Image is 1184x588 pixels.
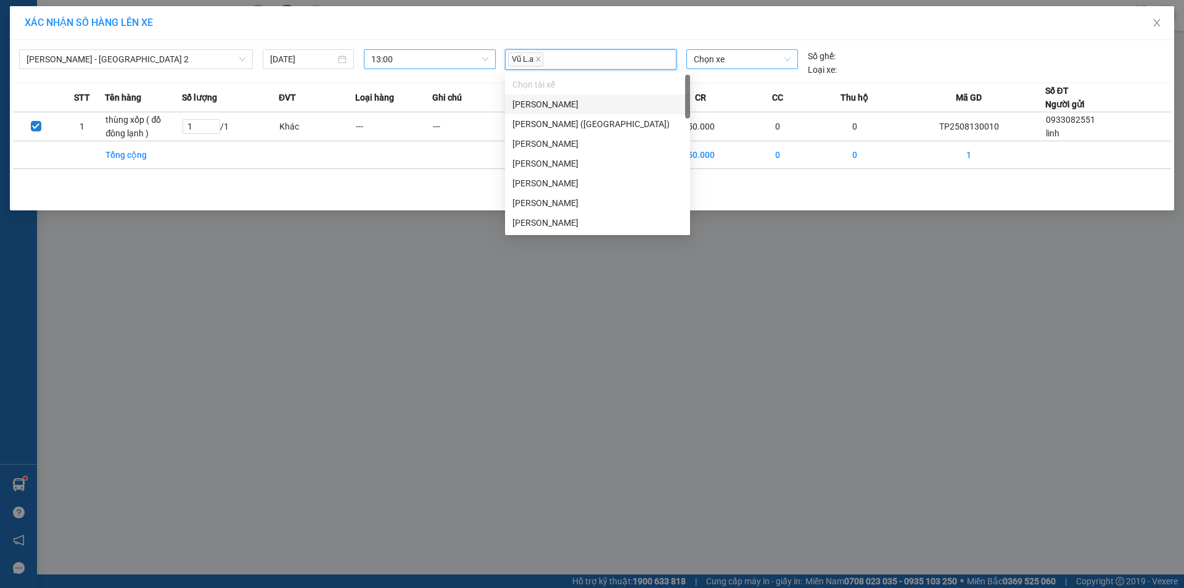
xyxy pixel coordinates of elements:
[1152,18,1162,28] span: close
[816,141,894,169] td: 0
[505,154,690,173] div: Trương Văn Đức
[74,91,90,104] span: STT
[182,91,217,104] span: Số lượng
[10,25,88,40] div: linh
[270,52,335,66] input: 13/08/2025
[512,117,683,131] div: [PERSON_NAME] ([GEOGRAPHIC_DATA])
[371,50,488,68] span: 13:00
[105,112,182,141] td: thùng xốp ( đồ đông lạnh )
[105,141,182,169] td: Tổng cộng
[512,97,683,111] div: [PERSON_NAME]
[505,193,690,213] div: Vũ Đức Thuận
[1045,84,1085,111] div: Số ĐT Người gửi
[9,65,89,80] div: 50.000
[505,75,690,94] div: Chọn tài xế
[663,112,740,141] td: 50.000
[25,17,153,28] span: XÁC NHẬN SỐ HÀNG LÊN XE
[27,50,245,68] span: Phương Lâm - Sài Gòn 2
[1046,115,1095,125] span: 0933082551
[1140,6,1174,41] button: Close
[695,91,706,104] span: CR
[355,112,432,141] td: ---
[739,141,816,169] td: 0
[505,94,690,114] div: Phạm Văn Chí
[512,137,683,151] div: [PERSON_NAME]
[505,134,690,154] div: Phi Nguyên Sa
[956,91,982,104] span: Mã GD
[808,49,836,63] span: Số ghế:
[279,112,356,141] td: Khác
[841,91,868,104] span: Thu hộ
[512,176,683,190] div: [PERSON_NAME]
[432,112,509,141] td: ---
[508,52,543,67] span: Vũ L.a
[9,66,28,79] span: CR :
[512,78,683,91] div: Chọn tài xế
[505,173,690,193] div: Nguyễn Thanh Thời
[808,63,837,77] span: Loại xe:
[10,12,30,25] span: Gửi:
[279,91,296,104] span: ĐVT
[893,141,1045,169] td: 1
[1046,128,1059,138] span: linh
[694,50,790,68] span: Chọn xe
[739,112,816,141] td: 0
[512,196,683,210] div: [PERSON_NAME]
[105,91,141,104] span: Tên hàng
[663,141,740,169] td: 50.000
[432,91,462,104] span: Ghi chú
[182,112,279,141] td: / 1
[772,91,783,104] span: CC
[512,157,683,170] div: [PERSON_NAME]
[893,112,1045,141] td: TP2508130010
[505,213,690,233] div: Nguyễn Hữu Nhân
[10,10,88,25] div: Trạm 128
[96,25,180,40] div: bằng
[96,10,180,25] div: Quận 10
[59,112,105,141] td: 1
[512,216,683,230] div: [PERSON_NAME]
[96,12,126,25] span: Nhận:
[505,114,690,134] div: Vương Trí Tài (Phú Hoà)
[816,112,894,141] td: 0
[10,87,180,118] div: Tên hàng: thùng xốp ( đồ đông lạnh ) ( : 1 )
[535,56,541,62] span: close
[355,91,394,104] span: Loại hàng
